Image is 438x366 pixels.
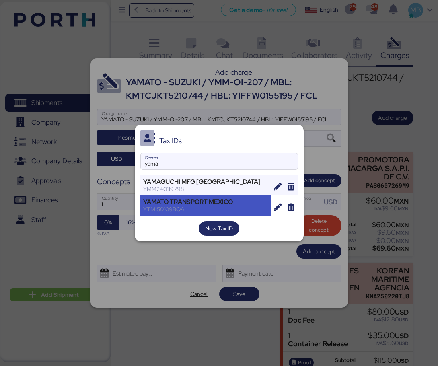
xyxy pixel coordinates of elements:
[143,185,268,193] div: YMM240119798
[205,224,233,233] span: New Tax ID
[143,198,268,206] div: YAMATO TRANSPORT MEXICO
[143,178,268,185] div: YAMAGUCHI MFG [GEOGRAPHIC_DATA]
[143,206,268,213] div: YTM150109BQA
[199,221,239,236] button: New Tax ID
[141,153,298,169] input: Search
[159,137,182,144] div: Tax IDs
